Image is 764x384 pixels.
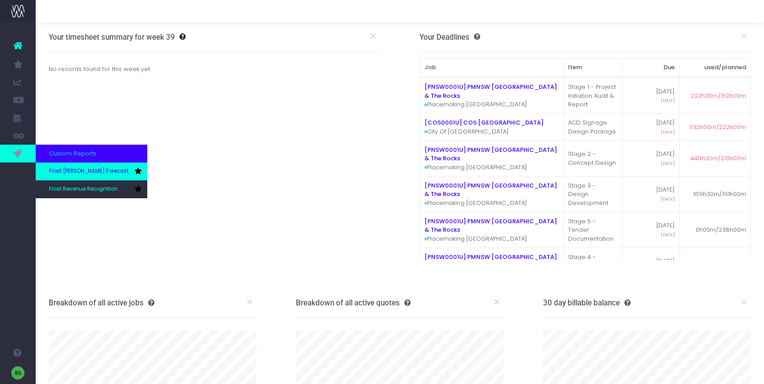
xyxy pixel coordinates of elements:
[680,58,751,77] th: used/planned: activate to sort column ascending
[563,58,623,77] th: Item: activate to sort column ascending
[49,149,96,158] span: Custom Reports
[563,113,623,141] td: ACD Signage Design Package
[36,163,147,180] a: Frost [PERSON_NAME] Forecast
[690,154,746,163] span: 449h30m/210h00m
[296,298,411,307] h3: Breakdown of all active quotes
[563,248,623,284] td: Stage 4 - Wayfinding Strategies
[419,33,480,42] h3: Your Deadlines
[622,176,679,212] td: [DATE]
[661,232,675,238] span: [DATE]
[693,190,746,199] span: 169h30m/191h00m
[49,298,154,307] h3: Breakdown of all active jobs
[424,217,557,234] a: [PNSW0001U] PMNSW [GEOGRAPHIC_DATA] & The Rocks
[420,176,563,212] td: Placemaking [GEOGRAPHIC_DATA]
[49,185,118,193] span: Frost Revenue Recognition
[563,78,623,113] td: Stage 1 - Project Initiation Audit & Report
[11,366,25,380] img: images/default_profile_image.png
[622,212,679,248] td: [DATE]
[563,212,623,248] td: Stage 5 - Tender Documentation
[420,58,563,77] th: Job: activate to sort column ascending
[424,253,557,270] a: [PNSW0001U] PMNSW [GEOGRAPHIC_DATA] & The Rocks
[36,180,147,198] a: Frost Revenue Recognition
[424,83,557,100] a: [PNSW0001U] PMNSW [GEOGRAPHIC_DATA] & The Rocks
[622,141,679,176] td: [DATE]
[696,225,746,234] span: 0h00m/238h00m
[691,92,746,100] span: 222h30m/152h00m
[420,78,563,113] td: Placemaking [GEOGRAPHIC_DATA]
[424,146,557,163] a: [PNSW0001U] PMNSW [GEOGRAPHIC_DATA] & The Rocks
[49,33,175,42] h3: Your timesheet summary for week 39
[49,167,129,175] span: Frost [PERSON_NAME] Forecast
[563,176,623,212] td: Stage 3 - Design Development
[420,248,563,284] td: Placemaking [GEOGRAPHIC_DATA]
[420,113,563,141] td: City Of [GEOGRAPHIC_DATA]
[622,58,679,77] th: Due: activate to sort column ascending
[661,129,675,135] span: [DATE]
[622,113,679,141] td: [DATE]
[661,97,675,104] span: [DATE]
[420,212,563,248] td: Placemaking [GEOGRAPHIC_DATA]
[661,196,675,202] span: [DATE]
[424,118,544,127] a: [COS0001U] COS [GEOGRAPHIC_DATA]
[622,248,679,284] td: [DATE]
[622,78,679,113] td: [DATE]
[563,141,623,176] td: Stage 2 - Concept Design
[420,141,563,176] td: Placemaking [GEOGRAPHIC_DATA]
[424,181,557,199] a: [PNSW0001U] PMNSW [GEOGRAPHIC_DATA] & The Rocks
[42,65,387,74] div: No records found for this week yet.
[543,298,631,307] h3: 30 day billable balance
[689,123,746,132] span: 332h00m/222h00m
[661,160,675,167] span: [DATE]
